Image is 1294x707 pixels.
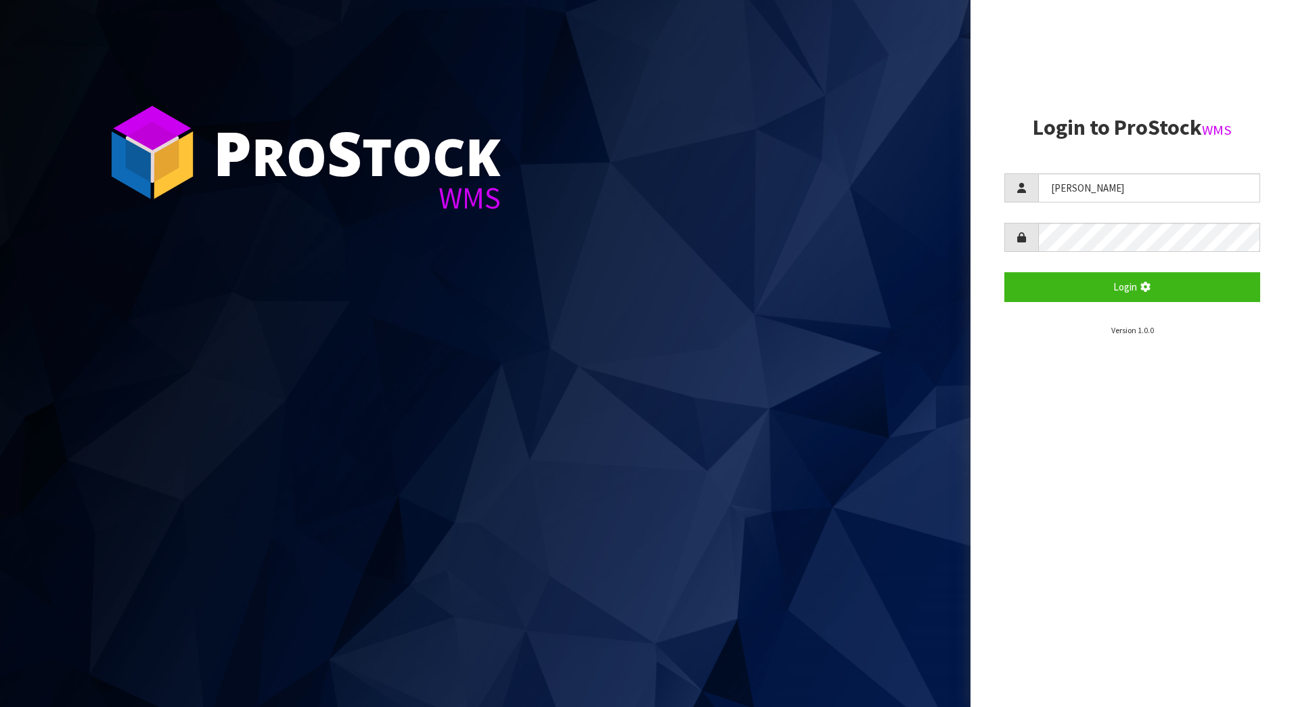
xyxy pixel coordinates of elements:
[327,111,362,194] span: S
[1202,121,1232,139] small: WMS
[213,111,252,194] span: P
[1038,173,1260,202] input: Username
[213,122,501,183] div: ro tock
[1004,116,1260,140] h2: Login to ProStock
[1004,272,1260,301] button: Login
[213,183,501,213] div: WMS
[1111,325,1154,335] small: Version 1.0.0
[102,102,203,203] img: ProStock Cube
